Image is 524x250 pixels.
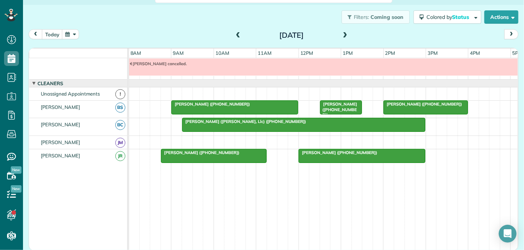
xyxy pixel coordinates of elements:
span: 3pm [426,50,439,56]
span: 2pm [384,50,397,56]
button: next [504,29,518,39]
span: [PERSON_NAME] ([PHONE_NUMBER]) [161,150,240,155]
span: Coming soon [370,14,404,20]
span: 9am [171,50,185,56]
span: [PERSON_NAME] ([PHONE_NUMBER]) [320,101,357,117]
span: [PERSON_NAME] [39,121,82,127]
span: Unassigned Appointments [39,91,101,97]
span: Status [452,14,470,20]
span: [PERSON_NAME] ([PHONE_NUMBER]) [298,150,378,155]
span: [PERSON_NAME] ([PHONE_NUMBER]) [171,101,250,107]
span: [PERSON_NAME] [39,153,82,159]
span: [PERSON_NAME] ([PERSON_NAME], Llc) ([PHONE_NUMBER]) [182,119,307,124]
span: 10am [214,50,231,56]
span: [PERSON_NAME] [39,139,82,145]
span: Filters: [354,14,369,20]
button: Actions [484,10,518,24]
span: JR [115,151,125,161]
button: prev [29,29,43,39]
span: New [11,185,22,193]
span: BS [115,103,125,113]
button: Colored byStatus [413,10,481,24]
span: ! [115,89,125,99]
span: 1pm [341,50,354,56]
span: 12pm [299,50,315,56]
span: New [11,166,22,174]
span: 11am [256,50,273,56]
span: JM [115,138,125,148]
span: [PERSON_NAME] cancelled. [129,61,187,66]
span: Cleaners [36,80,65,86]
h2: [DATE] [245,31,338,39]
span: 4pm [468,50,481,56]
span: 8am [129,50,143,56]
span: BC [115,120,125,130]
button: today [42,29,63,39]
div: Open Intercom Messenger [499,225,517,243]
span: [PERSON_NAME] ([PHONE_NUMBER]) [383,101,462,107]
span: 5pm [511,50,524,56]
span: [PERSON_NAME] [39,104,82,110]
span: Colored by [426,14,472,20]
